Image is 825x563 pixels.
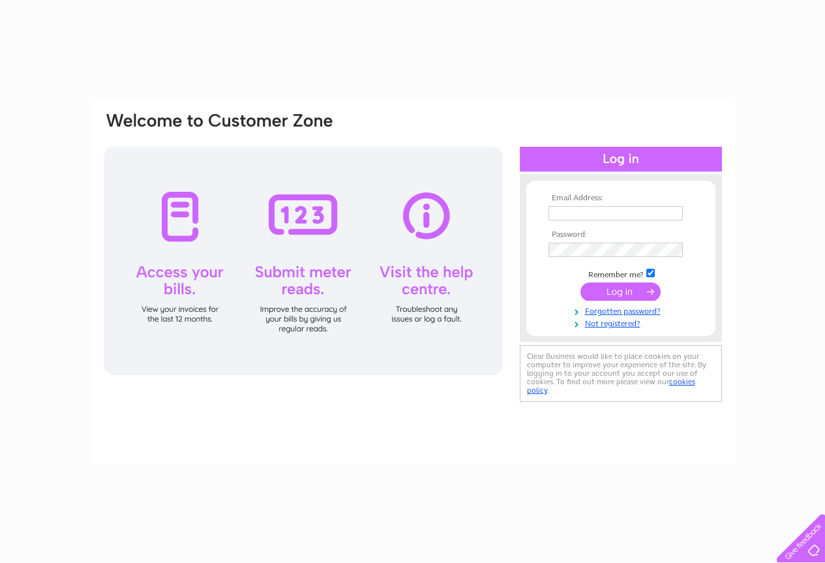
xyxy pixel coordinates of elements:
[527,377,695,395] a: cookies policy
[548,316,697,329] a: Not registered?
[545,194,697,203] th: Email Address:
[545,230,697,239] th: Password:
[520,345,722,402] div: Clear Business would like to place cookies on your computer to improve your experience of the sit...
[580,282,661,301] input: Submit
[545,267,697,280] td: Remember me?
[548,304,697,316] a: Forgotten password?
